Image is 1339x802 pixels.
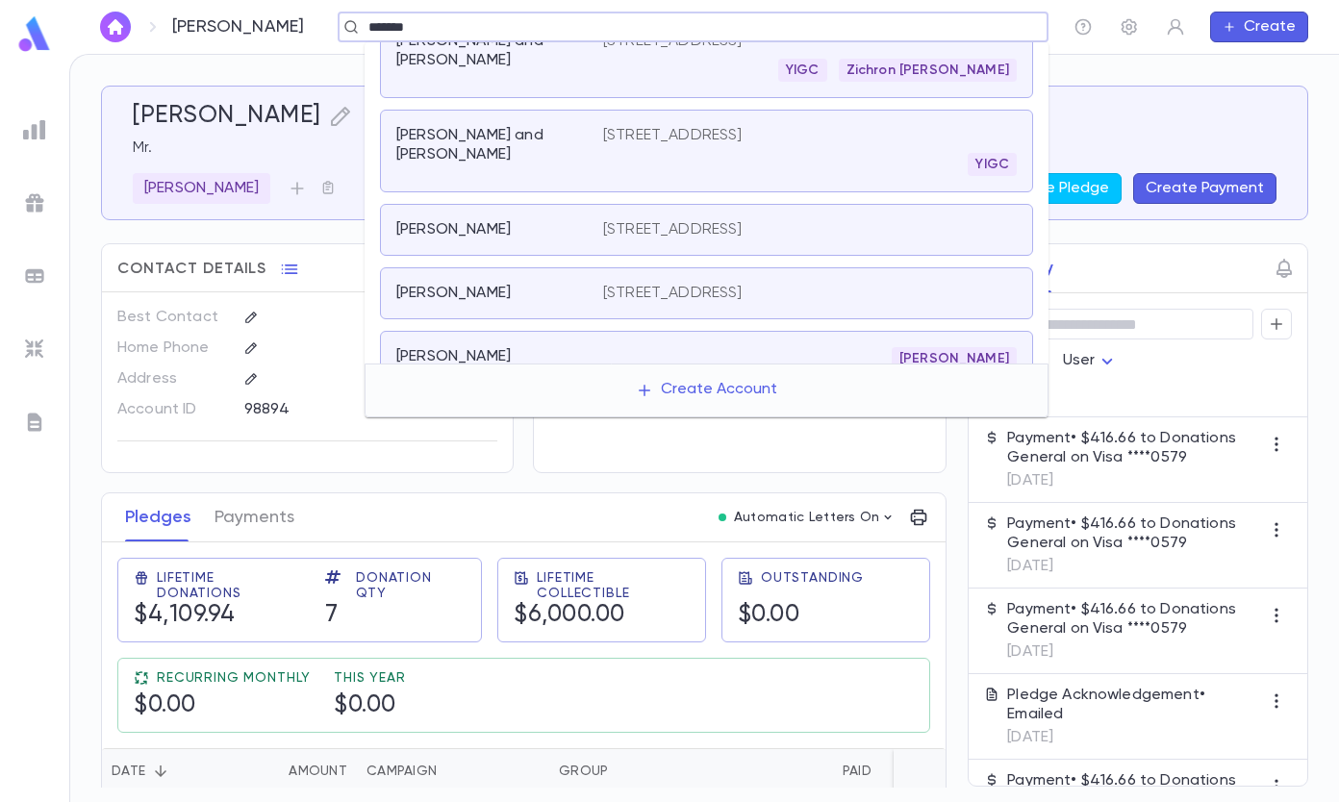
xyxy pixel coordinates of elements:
p: Mr. [133,138,1276,158]
button: Sort [145,756,176,787]
h5: $0.00 [134,691,196,720]
img: logo [15,15,54,53]
span: Outstanding [761,570,864,586]
div: Date [102,748,232,794]
button: Create Pledge [991,173,1122,204]
p: Address [117,363,228,394]
p: [STREET_ADDRESS] [603,284,743,303]
span: Recurring Monthly [157,670,311,686]
p: [DATE] [1007,557,1261,576]
button: Payments [215,493,294,541]
span: Contact Details [117,260,266,279]
p: [PERSON_NAME] [396,347,511,366]
button: Sort [891,756,922,787]
img: home_white.a664292cf8c1dea59945f0da9f25487c.svg [104,19,127,35]
button: Automatic Letters On [711,504,903,531]
button: Create Account [620,372,793,409]
span: Lifetime Donations [157,570,302,601]
div: 98894 [244,394,446,423]
p: [PERSON_NAME] and [PERSON_NAME] [396,32,580,70]
p: [PERSON_NAME] [172,16,304,38]
p: Account ID [117,394,228,425]
span: YIGC [778,63,827,78]
h5: $6,000.00 [514,601,625,630]
p: Best Contact [117,302,228,333]
p: Automatic Letters On [734,510,880,525]
div: Group [549,748,694,794]
button: Sort [258,756,289,787]
div: Date [112,748,145,794]
button: Create [1210,12,1308,42]
p: Pledge Acknowledgement • Emailed [1007,686,1261,724]
p: [DATE] [1007,471,1261,490]
div: Paid [843,748,872,794]
h5: $0.00 [334,691,396,720]
div: [PERSON_NAME] [133,173,270,204]
p: [PERSON_NAME] [396,220,511,239]
h5: 7 [325,601,339,630]
img: imports_grey.530a8a0e642e233f2baf0ef88e8c9fcb.svg [23,338,46,361]
img: campaigns_grey.99e729a5f7ee94e3726e6486bddda8f1.svg [23,191,46,214]
span: Zichron [PERSON_NAME] [839,63,1017,78]
span: User [1063,353,1096,368]
p: [STREET_ADDRESS] [603,220,743,239]
img: letters_grey.7941b92b52307dd3b8a917253454ce1c.svg [23,411,46,434]
button: Sort [437,756,467,787]
span: This Year [334,670,406,686]
p: [PERSON_NAME] [144,179,259,198]
p: Payment • $416.66 to Donations General on Visa ****0579 [1007,600,1261,639]
h5: $0.00 [738,601,800,630]
h5: [PERSON_NAME] [133,102,321,131]
div: Campaign [366,748,437,794]
span: [PERSON_NAME] [892,351,1017,366]
div: Group [559,748,608,794]
span: Lifetime Collectible [537,570,690,601]
div: Amount [289,748,347,794]
p: Payment • $416.66 to Donations General on Visa ****0579 [1007,429,1261,467]
span: YIGC [968,157,1017,172]
button: Pledges [125,493,191,541]
p: [DATE] [1007,728,1261,747]
button: Sort [812,756,843,787]
div: User [1063,342,1119,380]
img: batches_grey.339ca447c9d9533ef1741baa751efc33.svg [23,264,46,288]
p: [PERSON_NAME] [396,284,511,303]
button: Sort [608,756,639,787]
p: Payment • $416.66 to Donations General on Visa ****0579 [1007,514,1261,553]
p: [STREET_ADDRESS] [603,126,743,145]
p: [DATE] [1007,642,1261,662]
div: Campaign [357,748,549,794]
h5: $4,109.94 [134,601,236,630]
button: Create Payment [1133,173,1276,204]
p: Home Phone [117,333,228,363]
div: Paid [694,748,881,794]
span: Donation Qty [356,570,466,601]
div: Outstanding [881,748,1025,794]
div: Amount [232,748,357,794]
img: reports_grey.c525e4749d1bce6a11f5fe2a8de1b229.svg [23,118,46,141]
p: [PERSON_NAME] and [PERSON_NAME] [396,126,580,164]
